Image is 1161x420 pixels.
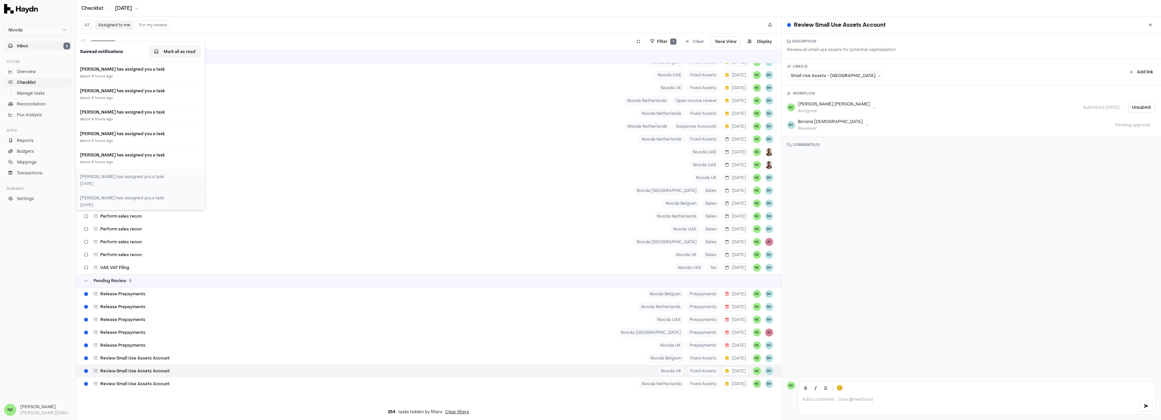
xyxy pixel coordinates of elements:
button: [DATE] [722,302,749,311]
span: Nivoda UAE [655,71,684,79]
button: JP Smit [765,148,773,156]
button: Mark all as read [149,46,201,58]
span: Perform sales recon [100,252,142,257]
span: [DATE] [725,304,746,310]
span: BH [765,122,773,130]
div: about 4 hours ago [80,159,189,165]
span: Nivoda Netherlands [624,122,670,131]
span: [DATE] [725,226,746,232]
span: Submitted [DATE] [1078,105,1125,110]
button: BH [765,290,773,298]
span: Nivoda UAE [690,148,720,156]
button: [DATE] [722,225,749,233]
button: [DATE] [722,212,749,221]
a: Flux Analysis [4,110,72,120]
button: NK [753,341,761,349]
h3: [PERSON_NAME] has assigned you a task [80,109,189,115]
button: [DATE] [722,290,749,298]
span: Nivoda [GEOGRAPHIC_DATA] [633,238,700,246]
button: NK[PERSON_NAME] [PERSON_NAME]Assignee [787,101,876,114]
span: Release Prepayments [100,330,145,335]
span: Sales [702,186,720,195]
button: Italic (Ctrl+I) [811,383,820,393]
button: [DATE] [722,328,749,337]
button: 😊 [835,383,844,393]
span: Nivoda UAE [654,315,684,324]
div: about 4 hours ago [80,95,189,101]
div: about 4 hours ago [80,74,189,79]
span: [DATE] [725,317,746,322]
div: Close [4,56,72,67]
span: Transactions [17,170,43,176]
button: BH [765,212,773,220]
button: NK [753,71,761,79]
span: Pending Review [93,278,126,283]
button: BH [765,97,773,105]
button: [DATE] [722,148,749,156]
span: BH [765,380,773,388]
button: NK [753,148,761,156]
span: Flux Analysis [17,112,42,118]
span: NK [753,238,761,246]
span: Release Prepayments [100,343,145,348]
span: Inbox [17,43,28,49]
button: Underline (Ctrl+U) [821,383,831,393]
button: BH [765,354,773,362]
span: [DATE] [725,162,746,168]
button: BH [765,225,773,233]
span: [DATE] [725,368,746,374]
span: [DATE] [725,355,746,361]
span: NK [753,161,761,169]
button: BH [765,174,773,182]
a: Mappings [4,157,72,167]
span: Reconciliation [17,101,46,107]
span: Fixed Assets [687,109,720,118]
button: [DATE] [722,250,749,259]
p: [PERSON_NAME][EMAIL_ADDRESS][DOMAIN_NAME] [20,410,72,416]
button: [DATE] [722,135,749,144]
a: Transactions [4,168,72,178]
button: BH [765,71,773,79]
a: Reports [4,136,72,145]
span: Prepayments [686,302,720,311]
span: Sales [702,250,720,259]
span: Pending approval [1110,122,1156,128]
span: NK [753,354,761,362]
button: Bold (Ctrl+B) [801,383,810,393]
span: [DATE] [725,330,746,335]
button: NK [753,225,761,233]
span: Sales [702,225,720,233]
span: [DATE] [725,137,746,142]
img: Haydn Logo [4,4,38,14]
span: Perform sales recon [100,226,142,232]
nav: breadcrumb [81,5,139,12]
button: AF [765,238,773,246]
button: NK [753,109,761,118]
span: Open invoice review [673,96,720,105]
span: Release Prepayments [100,291,145,297]
span: [DATE] [725,188,746,193]
h3: [PERSON_NAME] has assigned you a task [80,131,189,137]
button: [DATE] [722,71,749,79]
button: JP Smit [765,161,773,169]
button: NK [753,174,761,182]
a: Reconciliation [4,99,72,109]
span: Nivoda [GEOGRAPHIC_DATA] [633,186,700,195]
span: Fixed Assets [687,379,720,388]
span: Nivoda Netherlands [638,302,684,311]
div: about 4 hours ago [80,117,189,122]
span: [DATE] [725,381,746,387]
a: Small Use Assets - [GEOGRAPHIC_DATA] [787,72,885,80]
h3: [PERSON_NAME] has assigned you a task [80,88,189,94]
span: Prepayments [686,315,720,324]
span: NK [753,199,761,207]
button: NK [753,380,761,388]
span: [DATE] [725,124,746,129]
